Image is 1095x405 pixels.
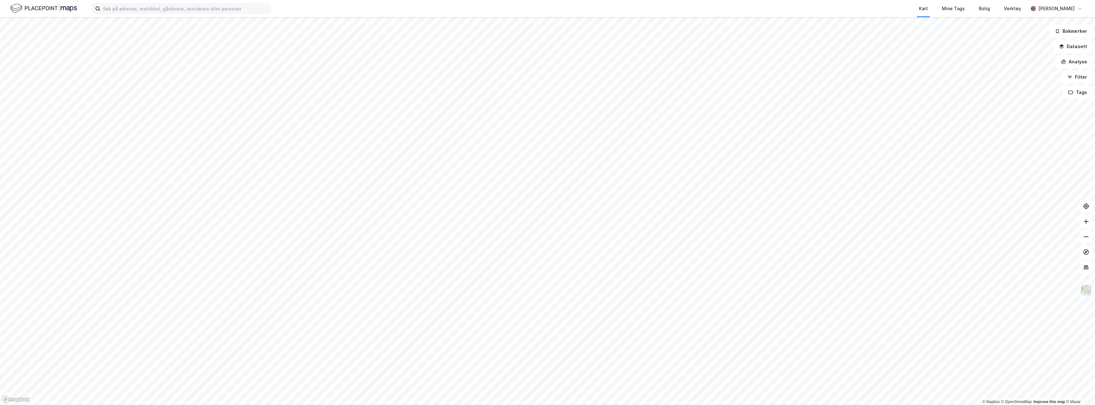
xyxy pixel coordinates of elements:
[1054,40,1092,53] button: Datasett
[100,4,270,13] input: Søk på adresse, matrikkel, gårdeiere, leietakere eller personer
[979,5,990,12] div: Bolig
[1063,374,1095,405] div: Kontrollprogram for chat
[1062,71,1092,83] button: Filter
[942,5,965,12] div: Mine Tags
[2,396,30,403] a: Mapbox homepage
[10,3,77,14] img: logo.f888ab2527a4732fd821a326f86c7f29.svg
[1034,400,1065,404] a: Improve this map
[1063,86,1092,99] button: Tags
[1056,55,1092,68] button: Analyse
[1038,5,1075,12] div: [PERSON_NAME]
[1001,400,1032,404] a: OpenStreetMap
[1063,374,1095,405] iframe: Chat Widget
[1004,5,1021,12] div: Verktøy
[919,5,928,12] div: Kart
[1080,284,1092,296] img: Z
[982,400,1000,404] a: Mapbox
[1049,25,1092,38] button: Bokmerker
